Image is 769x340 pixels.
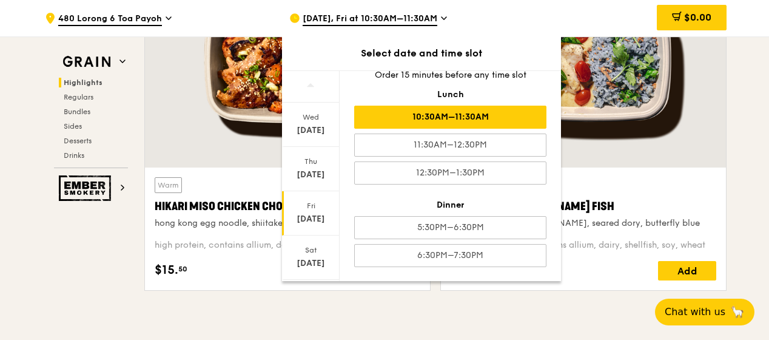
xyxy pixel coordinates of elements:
div: Warm [155,177,182,193]
div: Thu [284,157,338,166]
div: 12:30PM–1:30PM [354,161,546,185]
span: Chat with us [665,305,725,319]
div: [DATE] [284,124,338,137]
div: Wed [284,112,338,122]
div: 5:30PM–6:30PM [354,216,546,239]
span: 480 Lorong 6 Toa Payoh [58,13,162,26]
div: 11:30AM–12:30PM [354,134,546,157]
div: Fri [284,201,338,211]
div: Order 15 minutes before any time slot [354,69,546,81]
span: Bundles [64,107,90,116]
div: Hikari Miso Chicken Chow Mein [155,198,420,215]
span: Sides [64,122,82,131]
div: Select date and time slot [282,46,561,61]
span: Drinks [64,151,84,160]
span: 50 [178,264,187,274]
span: [DATE], Fri at 10:30AM–11:30AM [303,13,437,26]
div: Sat [284,245,338,255]
div: thai style green [PERSON_NAME], seared dory, butterfly blue pea rice [451,217,716,242]
span: $0.00 [684,12,711,23]
div: Add [658,261,716,280]
div: high protein, contains allium, dairy, egg, soy, wheat [155,239,420,251]
span: $15. [155,261,178,279]
span: Highlights [64,78,102,87]
div: pescatarian, spicy, contains allium, dairy, shellfish, soy, wheat [451,239,716,251]
div: hong kong egg noodle, shiitake mushroom, roasted carrot [155,217,420,229]
span: Regulars [64,93,93,101]
img: Grain web logo [59,51,115,73]
span: Desserts [64,137,92,145]
button: Chat with us🦙 [655,299,754,325]
div: Lunch [354,89,546,101]
div: 6:30PM–7:30PM [354,244,546,267]
div: [DATE] [284,257,338,270]
div: 10:30AM–11:30AM [354,106,546,129]
img: Ember Smokery web logo [59,175,115,201]
span: 🦙 [730,305,745,319]
div: Dinner [354,199,546,211]
div: [DATE] [284,169,338,181]
div: Thai Green [PERSON_NAME] Fish [451,198,716,215]
div: [DATE] [284,213,338,225]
